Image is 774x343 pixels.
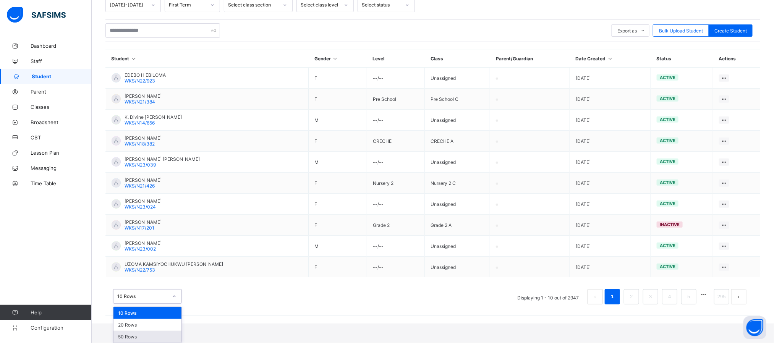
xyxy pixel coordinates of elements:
div: 50 Rows [113,331,181,343]
td: M [309,152,367,173]
td: --/-- [367,152,425,173]
div: Select class section [228,2,279,8]
td: [DATE] [570,215,651,236]
span: active [660,180,675,185]
li: 1 [605,289,620,304]
td: --/-- [367,236,425,257]
td: CRECHE A [425,131,490,152]
td: [DATE] [570,194,651,215]
span: Time Table [31,180,92,186]
span: Bulk Upload Student [659,28,703,34]
i: Sort in Ascending Order [131,56,137,61]
span: WKS/N14/656 [125,120,155,126]
span: [PERSON_NAME] [125,219,162,225]
th: Level [367,50,425,68]
i: Sort in Ascending Order [607,56,614,61]
span: active [660,117,675,122]
span: WKS/N22/923 [125,78,155,84]
div: 10 Rows [117,294,168,299]
span: WKS/N23/039 [125,162,156,168]
td: CRECHE [367,131,425,152]
td: Unassigned [425,68,490,89]
div: 10 Rows [113,307,181,319]
span: WKS/N21/426 [125,183,155,189]
span: WKS/N18/382 [125,141,155,147]
td: Pre School [367,89,425,110]
td: F [309,257,367,278]
td: [DATE] [570,89,651,110]
span: Help [31,309,91,315]
i: Sort in Ascending Order [332,56,338,61]
span: Export as [617,28,637,34]
span: [PERSON_NAME] [125,177,162,183]
td: Unassigned [425,257,490,278]
button: Open asap [743,316,766,339]
button: prev page [588,289,603,304]
div: First Term [169,2,206,8]
span: active [660,159,675,164]
th: Date Created [570,50,651,68]
div: Select class level [301,2,340,8]
span: WKS/N23/002 [125,246,156,252]
td: [DATE] [570,131,651,152]
span: WKS/N22/753 [125,267,155,273]
span: Lesson Plan [31,150,92,156]
li: 2 [624,289,639,304]
span: Dashboard [31,43,92,49]
td: M [309,236,367,257]
li: 3 [643,289,658,304]
span: WKS/N23/024 [125,204,156,210]
td: Grade 2 A [425,215,490,236]
button: next page [731,289,746,304]
span: UZOMA KAMSIYOCHUKWU [PERSON_NAME] [125,261,223,267]
td: Nursery 2 C [425,173,490,194]
td: Nursery 2 [367,173,425,194]
th: Student [106,50,309,68]
li: 5 [681,289,696,304]
span: CBT [31,134,92,141]
td: Pre School C [425,89,490,110]
td: F [309,194,367,215]
td: Grade 2 [367,215,425,236]
th: Class [425,50,490,68]
li: 295 [714,289,729,304]
span: Staff [31,58,92,64]
span: active [660,75,675,80]
td: Unassigned [425,194,490,215]
a: 5 [685,292,692,302]
td: F [309,68,367,89]
th: Status [651,50,713,68]
span: [PERSON_NAME] [125,198,162,204]
div: [DATE]-[DATE] [110,2,147,8]
th: Actions [713,50,760,68]
div: Select status [362,2,401,8]
span: Configuration [31,325,91,331]
td: [DATE] [570,236,651,257]
td: [DATE] [570,68,651,89]
td: [DATE] [570,173,651,194]
span: Broadsheet [31,119,92,125]
span: Student [32,73,92,79]
span: WKS/N17/201 [125,225,154,231]
span: active [660,138,675,143]
div: 20 Rows [113,319,181,331]
a: 1 [609,292,616,302]
a: 4 [666,292,673,302]
li: 4 [662,289,677,304]
span: Parent [31,89,92,95]
td: --/-- [367,257,425,278]
img: safsims [7,7,66,23]
span: active [660,201,675,206]
li: 下一页 [731,289,746,304]
td: F [309,215,367,236]
td: [DATE] [570,152,651,173]
li: 向后 5 页 [698,289,709,300]
span: [PERSON_NAME] [125,135,162,141]
td: --/-- [367,68,425,89]
span: [PERSON_NAME] [125,93,162,99]
td: Unassigned [425,236,490,257]
span: [PERSON_NAME] [125,240,162,246]
span: Classes [31,104,92,110]
td: --/-- [367,194,425,215]
span: active [660,264,675,269]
